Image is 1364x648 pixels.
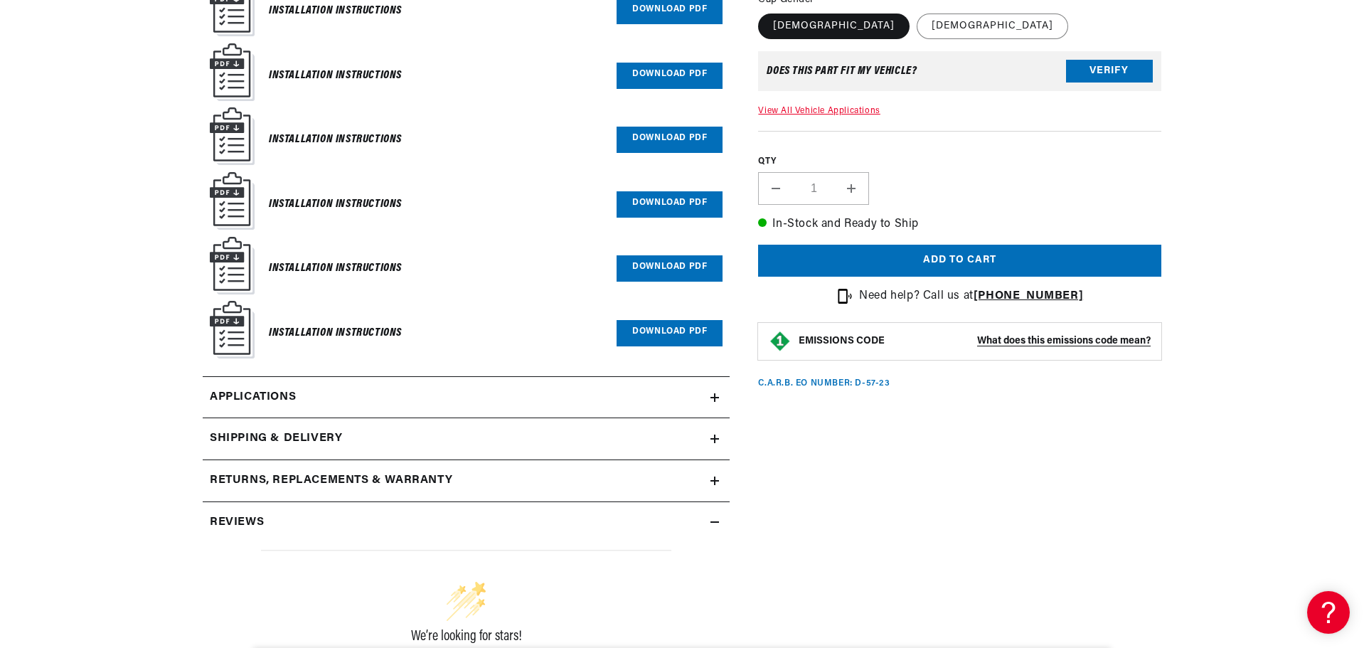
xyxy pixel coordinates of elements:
[1066,60,1153,83] button: Verify
[617,255,723,282] a: Download PDF
[617,191,723,218] a: Download PDF
[210,107,255,165] img: Instruction Manual
[210,388,296,407] span: Applications
[799,336,1151,349] button: EMISSIONS CODEWhat does this emissions code mean?
[269,66,402,85] h6: Installation Instructions
[617,127,723,153] a: Download PDF
[269,1,402,21] h6: Installation Instructions
[269,195,402,214] h6: Installation Instructions
[758,107,880,116] a: View All Vehicle Applications
[799,336,885,347] strong: EMISSIONS CODE
[767,66,917,78] div: Does This part fit My vehicle?
[758,378,890,391] p: C.A.R.B. EO Number: D-57-23
[758,156,1161,168] label: QTY
[977,336,1151,347] strong: What does this emissions code mean?
[210,430,342,448] h2: Shipping & Delivery
[974,290,1083,302] a: [PHONE_NUMBER]
[917,14,1068,40] label: [DEMOGRAPHIC_DATA]
[210,514,264,532] h2: Reviews
[210,172,255,230] img: Instruction Manual
[769,331,792,354] img: Emissions code
[269,259,402,278] h6: Installation Instructions
[269,130,402,149] h6: Installation Instructions
[203,460,730,501] summary: Returns, Replacements & Warranty
[210,472,452,490] h2: Returns, Replacements & Warranty
[203,418,730,460] summary: Shipping & Delivery
[617,63,723,89] a: Download PDF
[210,43,255,101] img: Instruction Manual
[203,377,730,419] a: Applications
[859,287,1083,306] p: Need help? Call us at
[203,502,730,543] summary: Reviews
[261,630,671,644] div: We’re looking for stars!
[758,14,910,40] label: [DEMOGRAPHIC_DATA]
[210,301,255,358] img: Instruction Manual
[617,320,723,346] a: Download PDF
[758,216,1161,234] p: In-Stock and Ready to Ship
[758,245,1161,277] button: Add to cart
[269,324,402,343] h6: Installation Instructions
[210,237,255,294] img: Instruction Manual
